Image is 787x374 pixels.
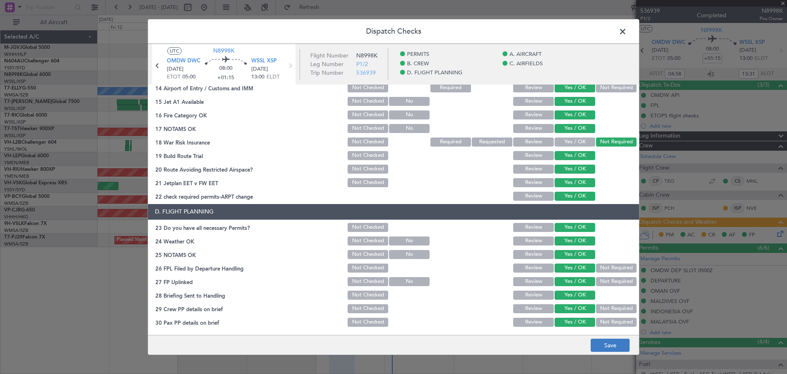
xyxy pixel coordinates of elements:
header: Dispatch Checks [148,19,639,44]
button: Not Required [596,304,637,313]
button: Not Required [596,277,637,286]
button: Not Required [596,264,637,273]
button: Not Required [596,318,637,327]
button: Not Required [596,83,637,92]
button: Not Required [596,138,637,147]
